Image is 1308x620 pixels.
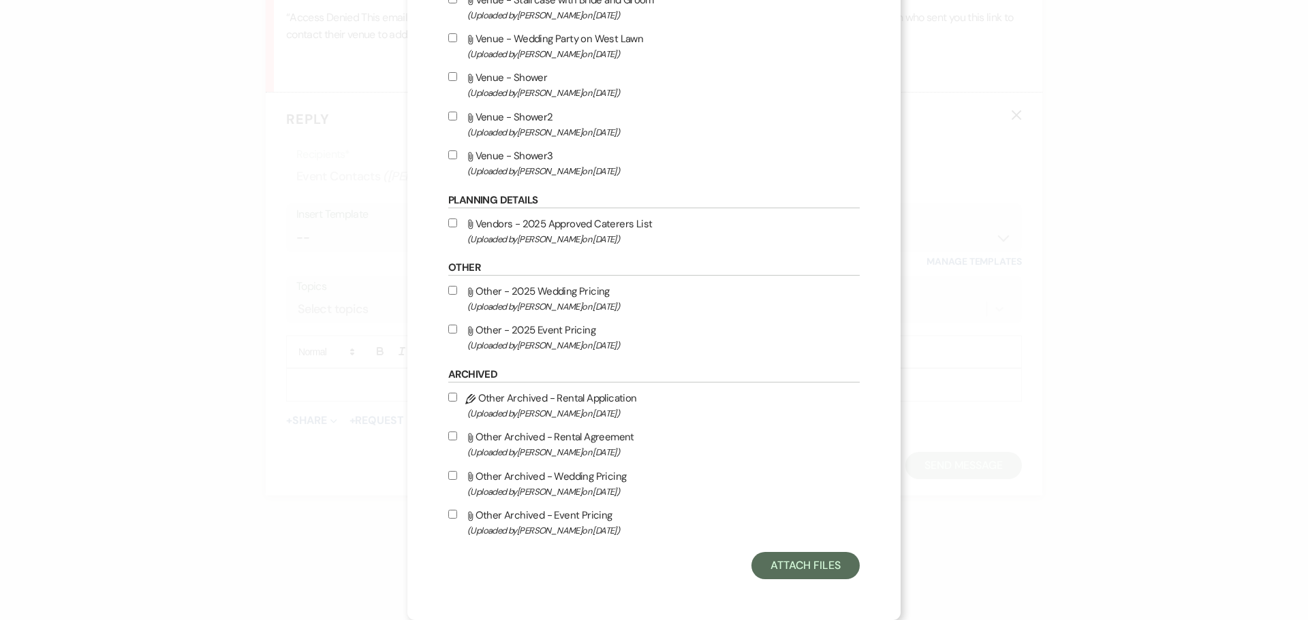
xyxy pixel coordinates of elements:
[467,484,860,500] span: (Uploaded by [PERSON_NAME] on [DATE] )
[448,321,860,353] label: Other - 2025 Event Pricing
[448,150,457,159] input: Venue - Shower3(Uploaded by[PERSON_NAME]on [DATE])
[448,282,860,314] label: Other - 2025 Wedding Pricing
[448,389,860,421] label: Other Archived - Rental Application
[448,218,457,227] input: Vendors - 2025 Approved Caterers List(Uploaded by[PERSON_NAME]on [DATE])
[467,46,860,62] span: (Uploaded by [PERSON_NAME] on [DATE] )
[448,193,860,208] h6: Planning Details
[448,325,457,333] input: Other - 2025 Event Pricing(Uploaded by[PERSON_NAME]on [DATE])
[467,231,860,247] span: (Uploaded by [PERSON_NAME] on [DATE] )
[448,428,860,460] label: Other Archived - Rental Agreement
[448,510,457,519] input: Other Archived - Event Pricing(Uploaded by[PERSON_NAME]on [DATE])
[467,444,860,460] span: (Uploaded by [PERSON_NAME] on [DATE] )
[448,112,457,120] input: Venue - Shower2(Uploaded by[PERSON_NAME]on [DATE])
[448,108,860,140] label: Venue - Shower2
[448,393,457,402] input: Other Archived - Rental Application(Uploaded by[PERSON_NAME]on [DATE])
[448,286,457,295] input: Other - 2025 Wedding Pricing(Uploaded by[PERSON_NAME]on [DATE])
[467,85,860,101] span: (Uploaded by [PERSON_NAME] on [DATE] )
[448,431,457,440] input: Other Archived - Rental Agreement(Uploaded by[PERSON_NAME]on [DATE])
[448,368,860,382] h6: Archived
[467,299,860,314] span: (Uploaded by [PERSON_NAME] on [DATE] )
[448,33,457,42] input: Venue - Wedding Party on West Lawn(Uploaded by[PERSON_NAME]on [DATE])
[448,72,457,81] input: Venue - Shower(Uploaded by[PERSON_NAME]on [DATE])
[448,261,860,276] h6: Other
[467,163,860,179] span: (Uploaded by [PERSON_NAME] on [DATE] )
[448,468,860,500] label: Other Archived - Wedding Pricing
[751,552,860,579] button: Attach Files
[467,523,860,538] span: (Uploaded by [PERSON_NAME] on [DATE] )
[448,69,860,101] label: Venue - Shower
[467,7,860,23] span: (Uploaded by [PERSON_NAME] on [DATE] )
[467,406,860,421] span: (Uploaded by [PERSON_NAME] on [DATE] )
[448,30,860,62] label: Venue - Wedding Party on West Lawn
[448,147,860,179] label: Venue - Shower3
[448,506,860,538] label: Other Archived - Event Pricing
[448,471,457,480] input: Other Archived - Wedding Pricing(Uploaded by[PERSON_NAME]on [DATE])
[467,125,860,140] span: (Uploaded by [PERSON_NAME] on [DATE] )
[448,215,860,247] label: Vendors - 2025 Approved Caterers List
[467,338,860,353] span: (Uploaded by [PERSON_NAME] on [DATE] )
